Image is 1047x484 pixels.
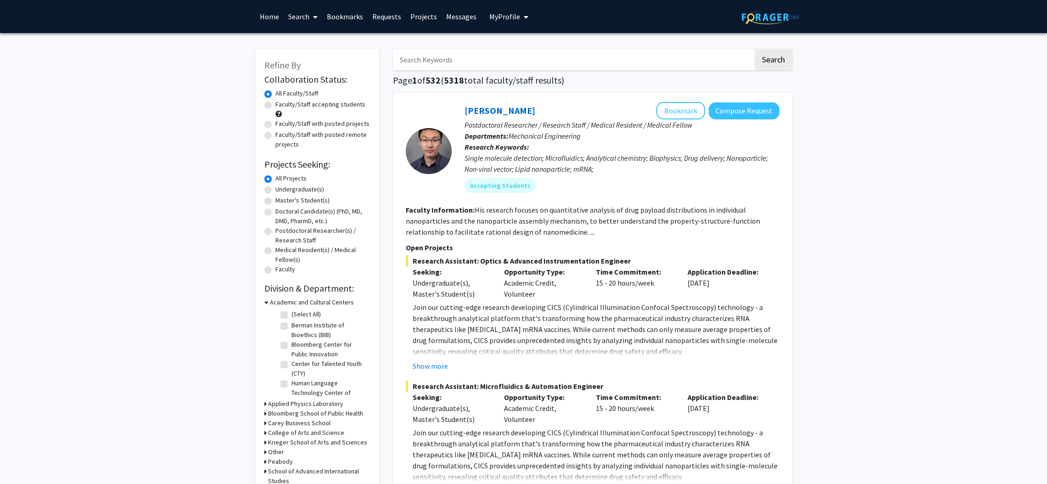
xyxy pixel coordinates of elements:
[596,266,674,277] p: Time Commitment:
[264,159,370,170] h2: Projects Seeking:
[406,242,779,253] p: Open Projects
[742,10,799,24] img: ForagerOne Logo
[393,49,753,70] input: Search Keywords
[442,0,481,33] a: Messages
[268,428,344,438] h3: College of Arts and Science
[406,205,475,214] b: Faculty Information:
[268,399,343,409] h3: Applied Physics Laboratory
[368,0,406,33] a: Requests
[489,12,520,21] span: My Profile
[268,409,363,418] h3: Bloomberg School of Public Health
[406,381,779,392] span: Research Assistant: Microfluidics & Automation Engineer
[275,185,324,194] label: Undergraduate(s)
[465,119,779,130] p: Postdoctoral Researcher / Research Staff / Medical Resident / Medical Fellow
[413,403,491,425] div: Undergraduate(s), Master's Student(s)
[7,443,39,477] iframe: Chat
[413,277,491,299] div: Undergraduate(s), Master's Student(s)
[275,174,307,183] label: All Projects
[589,266,681,299] div: 15 - 20 hours/week
[497,392,589,425] div: Academic Credit, Volunteer
[291,359,368,378] label: Center for Talented Youth (CTY)
[709,102,779,119] button: Compose Request to Sixuan Li
[268,447,284,457] h3: Other
[412,74,417,86] span: 1
[275,207,370,226] label: Doctoral Candidate(s) (PhD, MD, DMD, PharmD, etc.)
[268,418,330,428] h3: Carey Business School
[413,266,491,277] p: Seeking:
[465,142,529,152] b: Research Keywords:
[413,427,779,482] p: Join our cutting-edge research developing CICS (Cylindrical Illumination Confocal Spectroscopy) t...
[275,100,365,109] label: Faculty/Staff accepting students
[497,266,589,299] div: Academic Credit, Volunteer
[465,105,535,116] a: [PERSON_NAME]
[275,119,370,129] label: Faculty/Staff with posted projects
[275,265,295,274] label: Faculty
[509,131,581,141] span: Mechanical Engineering
[406,205,760,236] fg-read-more: His research focuses on quantitative analysis of drug payload distributions in individual nanopar...
[413,392,491,403] p: Seeking:
[393,75,792,86] h1: Page of ( total faculty/staff results)
[656,102,705,119] button: Add Sixuan Li to Bookmarks
[465,131,509,141] b: Departments:
[291,321,368,340] label: Berman Institute of Bioethics (BIB)
[264,283,370,294] h2: Division & Department:
[413,360,448,371] button: Show more
[291,378,368,407] label: Human Language Technology Center of Excellence (HLTCOE)
[444,74,464,86] span: 5318
[688,392,766,403] p: Application Deadline:
[284,0,322,33] a: Search
[465,152,779,174] div: Single molecule detection; Microfluidics; Analytical chemistry; Biophysics; Drug delivery; Nanopa...
[426,74,441,86] span: 532
[589,392,681,425] div: 15 - 20 hours/week
[291,340,368,359] label: Bloomberg Center for Public Innovation
[268,457,293,467] h3: Peabody
[264,74,370,85] h2: Collaboration Status:
[504,266,582,277] p: Opportunity Type:
[755,49,792,70] button: Search
[264,59,301,71] span: Refine By
[275,89,318,98] label: All Faculty/Staff
[275,130,370,149] label: Faculty/Staff with posted remote projects
[465,178,536,193] mat-chip: Accepting Students
[275,245,370,265] label: Medical Resident(s) / Medical Fellow(s)
[681,392,773,425] div: [DATE]
[688,266,766,277] p: Application Deadline:
[291,310,321,319] label: (Select All)
[268,438,367,447] h3: Krieger School of Arts and Sciences
[681,266,773,299] div: [DATE]
[270,298,354,307] h3: Academic and Cultural Centers
[406,255,779,266] span: Research Assistant: Optics & Advanced Instrumentation Engineer
[275,196,330,205] label: Master's Student(s)
[322,0,368,33] a: Bookmarks
[275,226,370,245] label: Postdoctoral Researcher(s) / Research Staff
[504,392,582,403] p: Opportunity Type:
[406,0,442,33] a: Projects
[255,0,284,33] a: Home
[413,302,779,357] p: Join our cutting-edge research developing CICS (Cylindrical Illumination Confocal Spectroscopy) t...
[596,392,674,403] p: Time Commitment:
